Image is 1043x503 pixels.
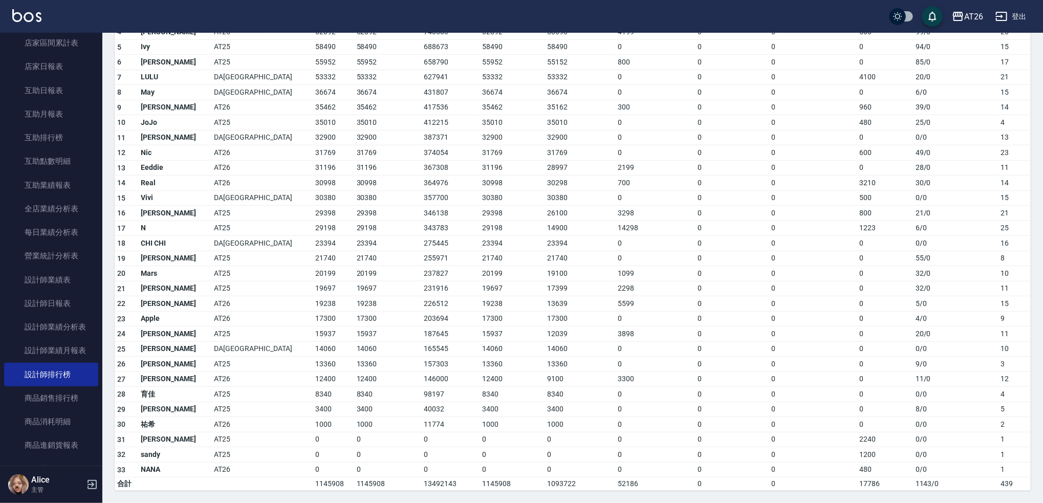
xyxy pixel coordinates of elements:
[545,55,616,70] td: 55152
[212,100,313,115] td: AT26
[769,281,857,296] td: 0
[695,85,769,100] td: 0
[117,224,126,232] span: 17
[212,221,313,236] td: AT25
[117,315,126,323] span: 23
[117,420,126,428] span: 30
[545,251,616,266] td: 21740
[421,55,480,70] td: 658790
[480,145,545,161] td: 31769
[769,115,857,130] td: 0
[695,281,769,296] td: 0
[913,206,998,221] td: 21 / 0
[769,130,857,145] td: 0
[354,206,421,221] td: 29398
[480,221,545,236] td: 29198
[354,70,421,85] td: 53332
[212,85,313,100] td: DA[GEOGRAPHIC_DATA]
[616,115,696,130] td: 0
[695,130,769,145] td: 0
[913,190,998,206] td: 0 / 0
[117,118,126,126] span: 10
[212,130,313,145] td: DA[GEOGRAPHIC_DATA]
[313,70,354,85] td: 53332
[421,176,480,191] td: 364976
[998,206,1031,221] td: 21
[695,251,769,266] td: 0
[998,176,1031,191] td: 14
[695,160,769,176] td: 0
[4,173,98,197] a: 互助業績報表
[212,145,313,161] td: AT26
[695,100,769,115] td: 0
[616,130,696,145] td: 0
[913,100,998,115] td: 39 / 0
[913,115,998,130] td: 25 / 0
[117,254,126,263] span: 19
[857,176,912,191] td: 3210
[998,190,1031,206] td: 15
[4,339,98,362] a: 設計師業績月報表
[117,405,126,413] span: 29
[545,176,616,191] td: 30298
[117,194,126,202] span: 15
[998,236,1031,251] td: 16
[913,85,998,100] td: 6 / 0
[138,190,211,206] td: Vivi
[117,73,121,81] span: 7
[138,55,211,70] td: [PERSON_NAME]
[212,206,313,221] td: AT25
[354,281,421,296] td: 19697
[313,266,354,281] td: 20199
[212,296,313,312] td: AT26
[998,130,1031,145] td: 13
[354,251,421,266] td: 21740
[117,88,121,96] span: 8
[421,160,480,176] td: 367308
[857,85,912,100] td: 0
[212,160,313,176] td: AT26
[354,130,421,145] td: 32900
[913,70,998,85] td: 20 / 0
[354,296,421,312] td: 19238
[695,39,769,55] td: 0
[421,190,480,206] td: 357700
[421,85,480,100] td: 431807
[857,206,912,221] td: 800
[313,176,354,191] td: 30998
[313,130,354,145] td: 32900
[354,55,421,70] td: 55952
[4,410,98,433] a: 商品消耗明細
[913,130,998,145] td: 0 / 0
[857,130,912,145] td: 0
[695,115,769,130] td: 0
[769,145,857,161] td: 0
[354,145,421,161] td: 31769
[545,85,616,100] td: 36674
[998,251,1031,266] td: 8
[545,130,616,145] td: 32900
[212,266,313,281] td: AT25
[545,100,616,115] td: 35162
[769,190,857,206] td: 0
[421,311,480,326] td: 203694
[948,6,987,27] button: AT26
[769,236,857,251] td: 0
[545,221,616,236] td: 14900
[313,221,354,236] td: 29198
[998,266,1031,281] td: 10
[354,221,421,236] td: 29198
[769,55,857,70] td: 0
[212,176,313,191] td: AT26
[769,100,857,115] td: 0
[695,55,769,70] td: 0
[354,85,421,100] td: 36674
[695,221,769,236] td: 0
[616,221,696,236] td: 14298
[421,115,480,130] td: 412215
[354,100,421,115] td: 35462
[138,311,211,326] td: Apple
[998,70,1031,85] td: 21
[616,296,696,312] td: 5599
[117,134,126,142] span: 11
